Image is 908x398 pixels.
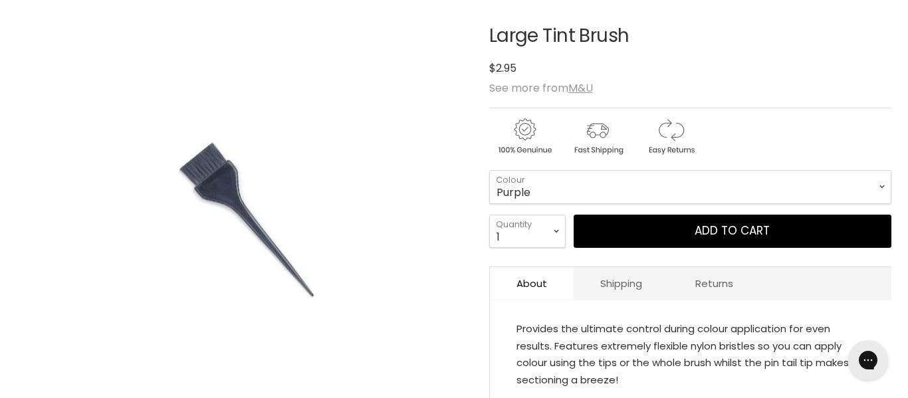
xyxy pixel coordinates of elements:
[489,80,593,96] span: See more from
[574,267,669,300] a: Shipping
[574,215,891,248] button: Add to cart
[695,223,770,239] span: Add to cart
[562,116,633,157] img: shipping.gif
[568,80,593,96] a: M&U
[635,116,706,157] img: returns.gif
[489,215,566,248] select: Quantity
[489,60,516,76] span: $2.95
[126,43,358,393] img: Large Tint Brush
[489,116,560,157] img: genuine.gif
[842,336,895,385] iframe: Gorgias live chat messenger
[489,26,891,47] h1: Large Tint Brush
[490,267,574,300] a: About
[669,267,760,300] a: Returns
